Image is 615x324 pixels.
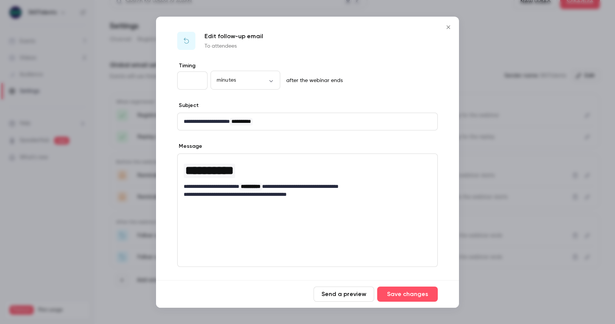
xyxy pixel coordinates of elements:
button: Save changes [377,287,438,302]
label: Subject [177,102,199,109]
label: Message [177,143,202,150]
button: Close [441,20,456,35]
p: after the webinar ends [283,77,343,84]
label: Timing [177,62,438,70]
div: editor [178,154,437,203]
label: Button label [177,279,211,287]
div: editor [178,113,437,130]
div: minutes [211,76,280,84]
p: Edit follow-up email [204,32,263,41]
p: To attendees [204,42,263,50]
button: Send a preview [314,287,374,302]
